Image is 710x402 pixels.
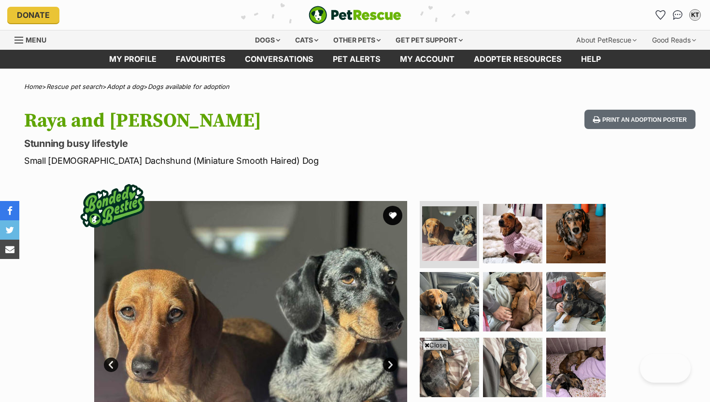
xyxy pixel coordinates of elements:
[24,83,42,90] a: Home
[690,10,700,20] div: KT
[673,10,683,20] img: chat-41dd97257d64d25036548639549fe6c8038ab92f7586957e7f3b1b290dea8141.svg
[546,338,606,397] img: Photo of Raya And Odie
[148,83,229,90] a: Dogs available for adoption
[422,206,477,261] img: Photo of Raya And Odie
[483,338,542,397] img: Photo of Raya And Odie
[546,204,606,263] img: Photo of Raya And Odie
[24,110,433,132] h1: Raya and [PERSON_NAME]
[420,338,479,397] img: Photo of Raya And Odie
[420,272,479,331] img: Photo of Raya And Odie
[104,358,118,372] a: Prev
[309,6,401,24] a: PetRescue
[640,354,691,383] iframe: Help Scout Beacon - Open
[24,154,433,167] p: Small [DEMOGRAPHIC_DATA] Dachshund (Miniature Smooth Haired) Dog
[645,30,703,50] div: Good Reads
[687,7,703,23] button: My account
[670,7,685,23] a: Conversations
[288,30,325,50] div: Cats
[7,7,59,23] a: Donate
[571,50,611,69] a: Help
[24,137,433,150] p: Stunning busy lifestyle
[99,50,166,69] a: My profile
[483,204,542,263] img: Photo of Raya And Odie
[121,354,589,397] iframe: Advertisement
[383,206,402,225] button: favourite
[235,50,323,69] a: conversations
[546,272,606,331] img: Photo of Raya And Odie
[74,167,151,244] img: bonded besties
[26,36,46,44] span: Menu
[483,272,542,331] img: Photo of Raya And Odie
[653,7,703,23] ul: Account quick links
[14,30,53,48] a: Menu
[653,7,668,23] a: Favourites
[327,30,387,50] div: Other pets
[584,110,696,129] button: Print an adoption poster
[107,83,143,90] a: Adopt a dog
[46,83,102,90] a: Rescue pet search
[389,30,469,50] div: Get pet support
[423,340,449,350] span: Close
[323,50,390,69] a: Pet alerts
[309,6,401,24] img: logo-e224e6f780fb5917bec1dbf3a21bbac754714ae5b6737aabdf751b685950b380.svg
[464,50,571,69] a: Adopter resources
[248,30,287,50] div: Dogs
[569,30,643,50] div: About PetRescue
[390,50,464,69] a: My account
[166,50,235,69] a: Favourites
